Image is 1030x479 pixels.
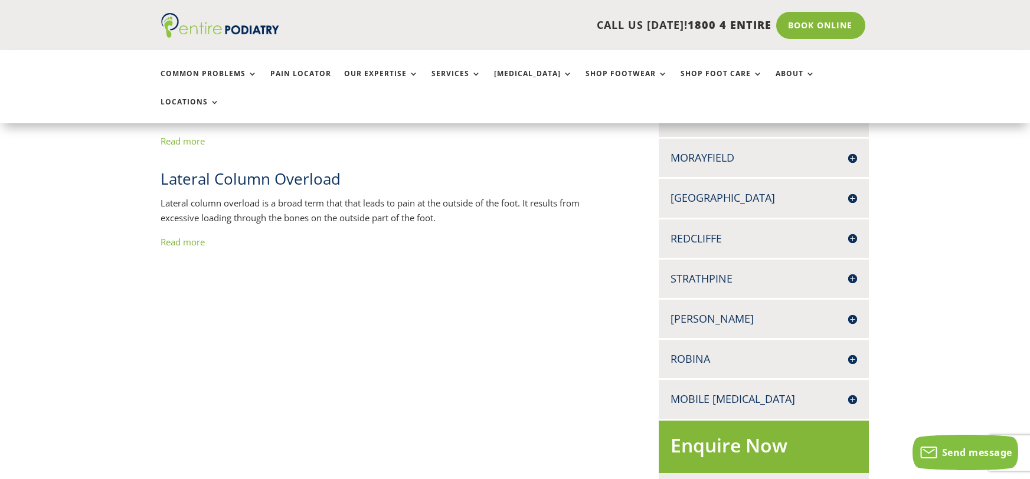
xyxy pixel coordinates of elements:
a: Our Expertise [345,70,419,95]
a: About [776,70,816,95]
a: Services [432,70,482,95]
span: Lateral column overload is a broad term that that leads to pain at the outside of the foot. It re... [161,197,580,224]
span: Send message [942,446,1012,459]
a: Common Problems [161,70,258,95]
a: Book Online [776,12,865,39]
a: Entire Podiatry [161,28,279,40]
a: Shop Foot Care [681,70,763,95]
h4: Mobile [MEDICAL_DATA] [671,392,857,406]
a: Shop Footwear [586,70,668,95]
h4: [PERSON_NAME] [671,311,857,326]
a: [MEDICAL_DATA] [495,70,573,95]
a: Pain Locator [271,70,332,95]
a: Read more [161,135,205,147]
h2: Enquire Now [671,432,857,465]
h4: Redcliffe [671,231,857,246]
span: 1800 4 ENTIRE [688,18,772,32]
h4: Strathpine [671,271,857,286]
span: Lateral Column Overload [161,168,341,189]
a: Read more [161,236,205,248]
h4: Morayfield [671,150,857,165]
h4: Robina [671,352,857,366]
p: CALL US [DATE]! [325,18,772,33]
a: Locations [161,98,220,123]
button: Send message [913,435,1018,470]
img: logo (1) [161,13,279,38]
h4: [GEOGRAPHIC_DATA] [671,191,857,205]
